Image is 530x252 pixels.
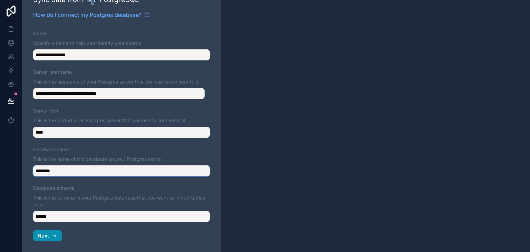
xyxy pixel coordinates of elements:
[33,30,47,37] label: Name
[33,230,62,241] button: Next
[33,156,210,163] p: This is the name of the database on your Postgres server.
[33,146,69,153] label: Database name
[33,117,210,124] p: This is the port of your Postgres server that you use to connect to it.
[33,11,150,19] a: How do I connect my Postgres database?
[33,194,210,208] p: This is the schema in your Postgres database that you want to import tables from.
[33,185,75,192] label: Database schema
[33,40,210,47] p: Specify a name to help you identify your source
[33,69,72,76] label: Server hostname
[33,78,210,85] p: This is the hostname of your Postgres server that you use to connect to it.
[33,11,141,19] span: How do I connect my Postgres database?
[38,233,49,239] span: Next
[33,107,59,114] label: Server port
